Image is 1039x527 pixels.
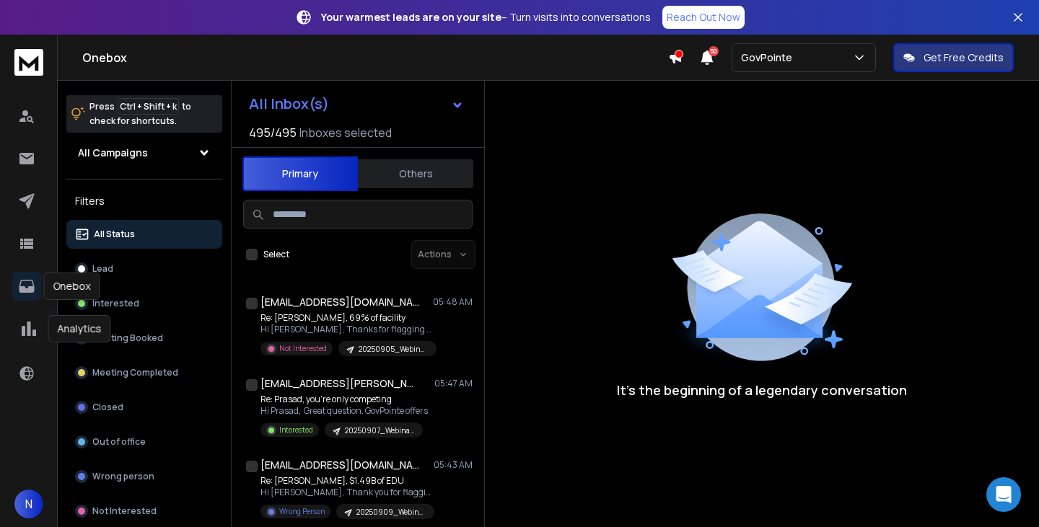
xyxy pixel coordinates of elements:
h1: [EMAIL_ADDRESS][PERSON_NAME][DOMAIN_NAME] [260,376,419,391]
button: All Status [66,220,222,249]
button: Out of office [66,428,222,456]
p: Re: [PERSON_NAME], $1.49B of EDU [260,475,434,487]
span: 495 / 495 [249,124,297,141]
div: Onebox [44,273,100,300]
p: All Status [94,229,135,240]
p: Meeting Completed [92,367,178,378]
p: Wrong Person [279,506,325,517]
p: 05:48 AM [433,296,473,308]
p: 05:47 AM [434,378,473,389]
p: Interested [92,298,139,309]
button: Interested [66,289,222,318]
button: Lead [66,254,222,283]
p: Lead [92,263,113,275]
button: N [14,490,43,518]
p: Re: Prasad, you’re only competing [260,394,428,405]
p: GovPointe [741,50,798,65]
p: Wrong person [92,471,154,482]
p: Meeting Booked [92,332,163,344]
p: 20250907_Webinar-[PERSON_NAME] (0910-11)-Nationwide Marketing Support Contracts [345,425,414,436]
p: Interested [279,425,313,435]
p: 05:43 AM [434,459,473,471]
button: Others [358,158,473,190]
button: Not Interested [66,497,222,526]
div: Open Intercom Messenger [986,477,1021,512]
p: Not Interested [279,343,327,354]
p: – Turn visits into conversations [321,10,651,25]
p: 20250905_Webinar-[PERSON_NAME](0910-11)-Nationwide Facility Support Contracts [359,344,428,355]
h1: [EMAIL_ADDRESS][DOMAIN_NAME] [260,295,419,309]
h3: Filters [66,191,222,211]
button: Wrong person [66,462,222,491]
p: Not Interested [92,505,157,517]
p: 20250909_Webinar-[PERSON_NAME](09011-0912)-NAICS EDU Support - Nationwide Contracts [356,507,426,518]
button: Closed [66,393,222,422]
button: Meeting Booked [66,324,222,353]
img: logo [14,49,43,76]
p: Hi [PERSON_NAME], Thank you for flagging [260,487,434,498]
h1: [EMAIL_ADDRESS][DOMAIN_NAME] [260,458,419,472]
label: Select [263,249,289,260]
h3: Inboxes selected [299,124,392,141]
button: Primary [242,156,358,191]
h1: All Campaigns [78,146,148,160]
p: Out of office [92,436,146,448]
div: Analytics [48,315,111,342]
a: Reach Out Now [662,6,745,29]
p: Hi [PERSON_NAME], Thanks for flagging that. Here’s [260,324,434,335]
h1: All Inbox(s) [249,97,329,111]
p: Reach Out Now [667,10,740,25]
button: Meeting Completed [66,358,222,387]
button: All Inbox(s) [237,89,475,118]
button: Get Free Credits [893,43,1014,72]
span: Ctrl + Shift + k [118,98,179,115]
h1: Onebox [82,49,668,66]
strong: Your warmest leads are on your site [321,10,501,24]
span: 50 [709,46,719,56]
button: All Campaigns [66,138,222,167]
p: Closed [92,402,123,413]
p: Get Free Credits [924,50,1004,65]
p: Press to check for shortcuts. [89,99,191,128]
p: Re: [PERSON_NAME], 69% of facility [260,312,434,324]
p: It’s the beginning of a legendary conversation [617,380,907,400]
p: Hi Prasad, Great question. GovPointe offers [260,405,428,417]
